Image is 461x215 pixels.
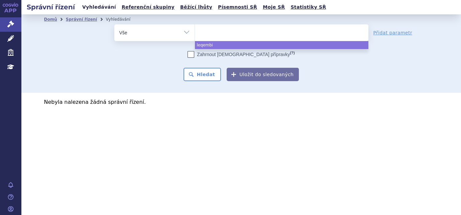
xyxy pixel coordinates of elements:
[21,2,80,12] h2: Správní řízení
[80,3,118,12] a: Vyhledávání
[188,51,295,58] label: Zahrnout [DEMOGRAPHIC_DATA] přípravky
[373,29,413,36] a: Přidat parametr
[106,14,139,24] li: Vyhledávání
[195,41,368,49] li: leqembi
[44,99,439,105] p: Nebyla nalezena žádná správní řízení.
[184,68,221,81] button: Hledat
[216,3,259,12] a: Písemnosti SŘ
[289,3,328,12] a: Statistiky SŘ
[44,17,57,22] a: Domů
[290,51,295,55] abbr: (?)
[120,3,177,12] a: Referenční skupiny
[178,3,214,12] a: Běžící lhůty
[227,68,299,81] button: Uložit do sledovaných
[66,17,97,22] a: Správní řízení
[261,3,287,12] a: Moje SŘ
